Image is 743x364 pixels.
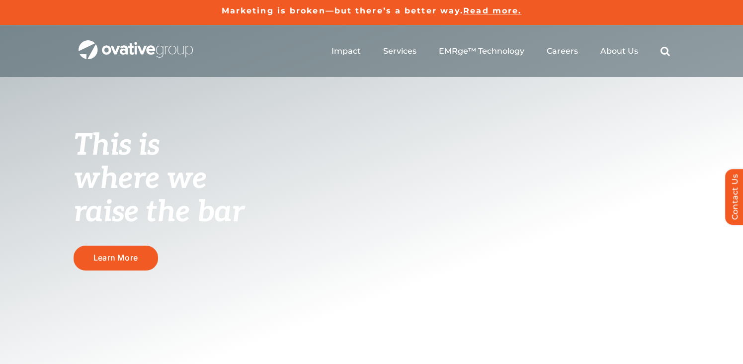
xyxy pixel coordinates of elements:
[93,253,138,263] span: Learn More
[79,39,193,49] a: OG_Full_horizontal_WHT
[331,46,361,56] a: Impact
[74,128,160,164] span: This is
[331,35,670,67] nav: Menu
[222,6,464,15] a: Marketing is broken—but there’s a better way.
[547,46,578,56] a: Careers
[600,46,638,56] a: About Us
[383,46,416,56] a: Services
[463,6,521,15] a: Read more.
[660,46,670,56] a: Search
[74,161,244,230] span: where we raise the bar
[74,246,158,270] a: Learn More
[439,46,524,56] a: EMRge™ Technology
